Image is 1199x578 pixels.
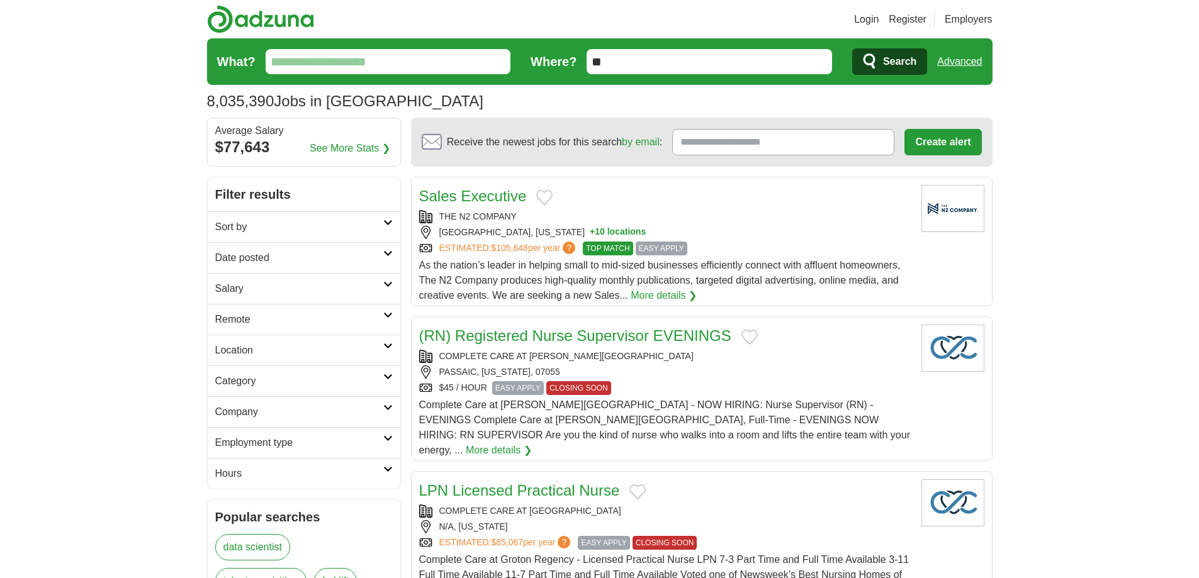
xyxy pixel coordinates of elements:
div: THE N2 COMPANY [419,210,911,223]
img: Company logo [921,479,984,526]
div: [GEOGRAPHIC_DATA], [US_STATE] [419,226,911,239]
span: Receive the newest jobs for this search : [447,135,662,150]
a: Register [889,12,926,27]
span: 8,035,390 [207,90,274,113]
span: Search [883,49,916,74]
h2: Salary [215,281,383,296]
div: N/A, [US_STATE] [419,520,911,533]
a: by email [622,136,660,147]
h2: Company [215,404,383,420]
span: EASY APPLY [636,242,687,255]
a: Sort by [208,211,400,242]
a: Category [208,365,400,396]
div: PASSAIC, [US_STATE], 07055 [419,365,911,379]
div: COMPLETE CARE AT [PERSON_NAME][GEOGRAPHIC_DATA] [419,350,911,363]
span: CLOSING SOON [633,536,697,550]
a: More details ❯ [631,288,697,303]
span: As the nation’s leader in helping small to mid-sized businesses efficiently connect with affluent... [419,260,901,301]
label: What? [217,52,256,71]
h2: Remote [215,312,383,327]
a: Location [208,335,400,365]
img: Adzuna logo [207,5,314,33]
span: ? [558,536,570,548]
span: CLOSING SOON [546,381,611,395]
span: $105,648 [491,243,527,253]
label: Where? [531,52,577,71]
h2: Sort by [215,220,383,235]
a: Company [208,396,400,427]
h2: Popular searches [215,508,393,526]
button: Create alert [904,129,981,155]
span: $85,067 [491,537,523,547]
a: Date posted [208,242,400,273]
div: COMPLETE CARE AT [GEOGRAPHIC_DATA] [419,504,911,518]
button: Search [852,48,927,75]
h2: Hours [215,466,383,481]
h2: Date posted [215,250,383,265]
a: Remote [208,304,400,335]
h2: Employment type [215,435,383,450]
div: Average Salary [215,126,393,136]
a: Employers [945,12,993,27]
a: Login [854,12,879,27]
div: $77,643 [215,136,393,158]
a: data scientist [215,534,290,560]
span: + [590,226,595,239]
a: More details ❯ [466,443,532,458]
h2: Location [215,343,383,358]
img: Company logo [921,325,984,372]
a: See More Stats ❯ [310,141,390,156]
a: Hours [208,458,400,489]
a: Salary [208,273,400,304]
button: Add to favorite jobs [741,330,758,345]
a: Advanced [937,49,982,74]
button: +10 locations [590,226,646,239]
span: EASY APPLY [492,381,544,395]
span: ? [563,242,575,254]
a: (RN) Registered Nurse Supervisor EVENINGS [419,327,731,344]
img: Company logo [921,185,984,232]
a: ESTIMATED:$105,648per year? [439,242,578,255]
h2: Category [215,374,383,389]
button: Add to favorite jobs [629,484,646,499]
a: Sales Executive [419,187,527,204]
span: EASY APPLY [578,536,629,550]
h2: Filter results [208,177,400,211]
div: $45 / HOUR [419,381,911,395]
a: Employment type [208,427,400,458]
a: LPN Licensed Practical Nurse [419,482,620,499]
h1: Jobs in [GEOGRAPHIC_DATA] [207,92,483,109]
a: ESTIMATED:$85,067per year? [439,536,573,550]
button: Add to favorite jobs [536,190,553,205]
span: TOP MATCH [583,242,633,255]
span: Complete Care at [PERSON_NAME][GEOGRAPHIC_DATA] - NOW HIRING: Nurse Supervisor (RN) - EVENINGS Co... [419,399,910,455]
